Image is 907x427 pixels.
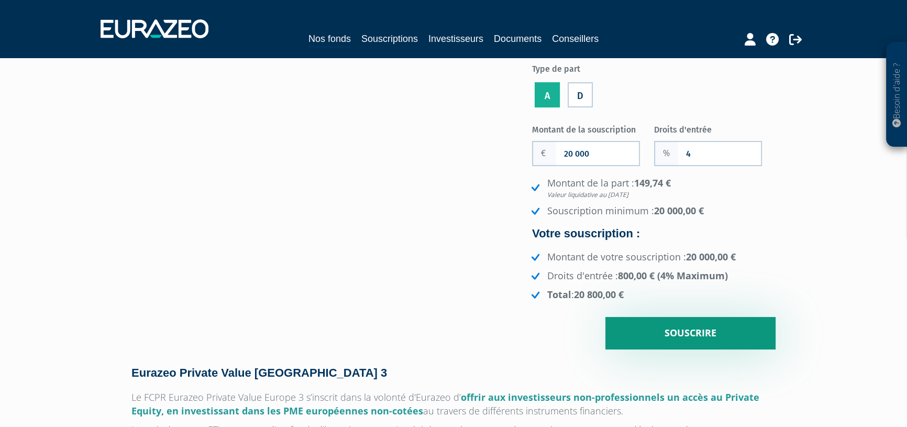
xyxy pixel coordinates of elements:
input: Souscrire [605,317,776,349]
li: : [529,288,776,302]
li: Montant de la part : [529,177,776,199]
a: Investisseurs [428,31,483,46]
span: offrir aux investisseurs non-professionnels un accès au Private Equity, en investissant dans les ... [131,391,759,417]
li: Droits d'entrée : [529,269,776,283]
label: Montant de la souscription [532,121,654,136]
li: Souscription minimum : [529,204,776,218]
strong: 149,74 € [547,177,776,199]
a: Conseillers [552,31,599,46]
h4: Votre souscription : [532,227,776,240]
a: Nos fonds [308,31,351,48]
p: Le FCPR Eurazeo Private Value Europe 3 s’inscrit dans la volonté d'Eurazeo d’ au travers de diffé... [131,390,776,418]
img: 1732889491-logotype_eurazeo_blanc_rvb.png [101,19,208,38]
h4: Eurazeo Private Value [GEOGRAPHIC_DATA] 3 [131,367,776,379]
label: Droits d'entrée [654,121,776,136]
strong: 20 800,00 € [574,288,624,301]
label: D [568,82,593,107]
strong: Total [547,288,571,301]
input: Frais d'entrée [678,142,761,165]
strong: 800,00 € (4% Maximum) [618,269,728,282]
a: Souscriptions [361,31,418,46]
em: Valeur liquidative au [DATE] [547,190,776,199]
p: Besoin d'aide ? [891,48,903,142]
label: Type de part [532,60,776,75]
input: Montant de la souscription souhaité [556,142,639,165]
strong: 20 000,00 € [686,250,736,263]
strong: 20 000,00 € [654,204,704,217]
label: A [535,82,560,107]
a: Documents [494,31,541,46]
li: Montant de votre souscription : [529,250,776,264]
